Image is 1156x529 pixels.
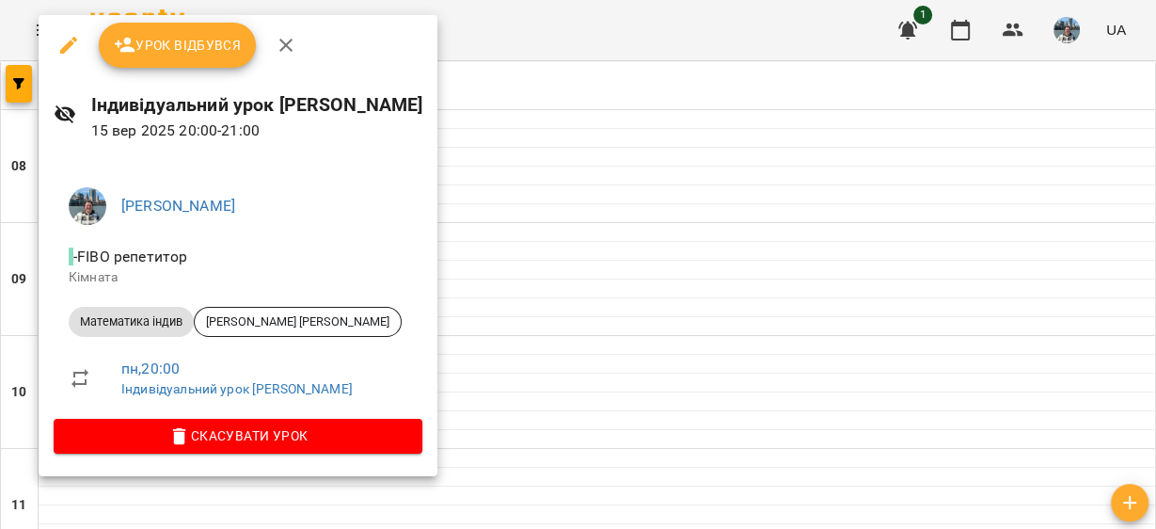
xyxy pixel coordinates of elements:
[69,248,191,265] span: - FIBO репетитор
[69,268,407,287] p: Кімната
[91,90,423,120] h6: Індивідуальний урок [PERSON_NAME]
[91,120,423,142] p: 15 вер 2025 20:00 - 21:00
[195,313,401,330] span: [PERSON_NAME] [PERSON_NAME]
[194,307,402,337] div: [PERSON_NAME] [PERSON_NAME]
[114,34,242,56] span: Урок відбувся
[121,381,353,396] a: Індивідуальний урок [PERSON_NAME]
[69,425,407,447] span: Скасувати Урок
[54,419,422,453] button: Скасувати Урок
[121,360,180,377] a: пн , 20:00
[69,187,106,225] img: 1e8d23b577010bf0f155fdae1a4212a8.jpg
[121,197,235,215] a: [PERSON_NAME]
[69,313,194,330] span: Математика індив
[99,23,257,68] button: Урок відбувся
